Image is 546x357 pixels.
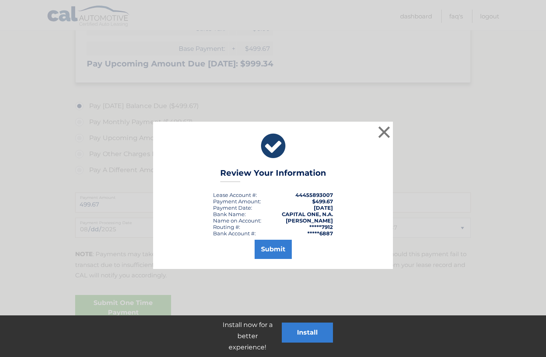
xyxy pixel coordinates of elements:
strong: 44455893007 [295,192,333,198]
span: [DATE] [314,205,333,211]
button: Submit [255,240,292,259]
strong: CAPITAL ONE, N.A. [282,211,333,217]
div: Routing #: [213,224,240,230]
span: $499.67 [312,198,333,205]
div: Bank Account #: [213,230,256,237]
p: Install now for a better experience! [213,319,282,353]
div: Bank Name: [213,211,246,217]
div: : [213,205,252,211]
div: Lease Account #: [213,192,257,198]
button: × [376,124,392,140]
span: Payment Date [213,205,251,211]
strong: [PERSON_NAME] [286,217,333,224]
div: Payment Amount: [213,198,261,205]
h3: Review Your Information [220,168,326,182]
button: Install [282,323,333,343]
div: Name on Account: [213,217,261,224]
